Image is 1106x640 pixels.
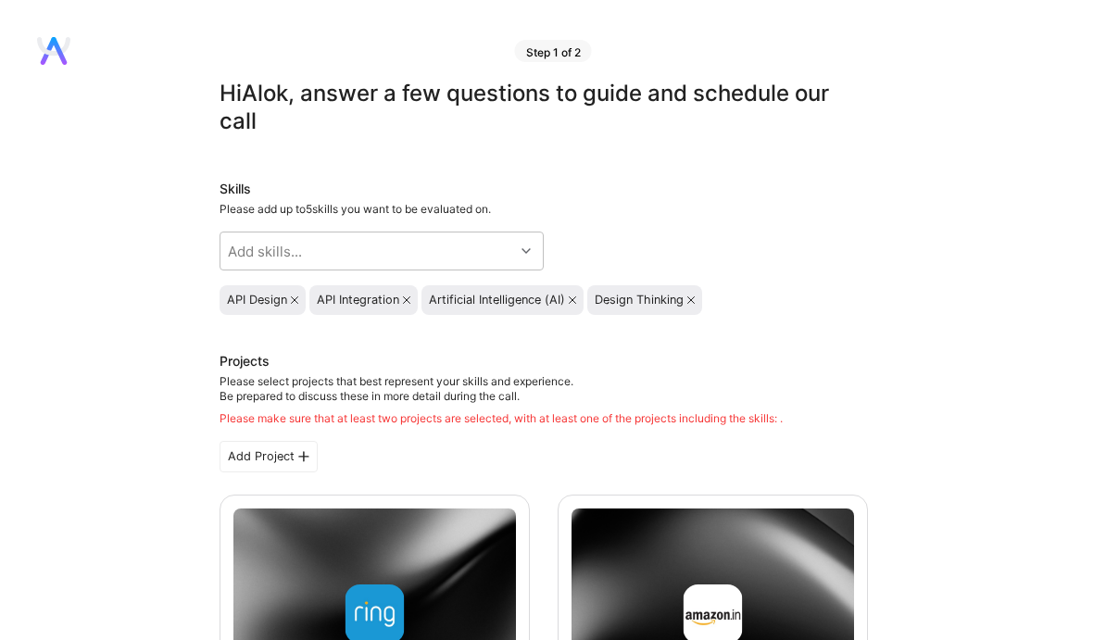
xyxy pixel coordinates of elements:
[403,296,410,304] i: icon Close
[687,296,695,304] i: icon Close
[298,451,309,462] i: icon PlusBlackFlat
[220,202,868,217] div: Please add up to 5 skills you want to be evaluated on.
[429,293,565,307] div: Artificial Intelligence (AI)
[220,441,318,472] div: Add Project
[569,296,576,304] i: icon Close
[220,352,270,370] div: Projects
[220,180,868,198] div: Skills
[220,80,868,135] div: Hi Alok , answer a few questions to guide and schedule our call
[220,374,783,426] div: Please select projects that best represent your skills and experience. Be prepared to discuss the...
[227,293,287,307] div: API Design
[317,293,399,307] div: API Integration
[291,296,298,304] i: icon Close
[595,293,684,307] div: Design Thinking
[228,242,302,261] div: Add skills...
[522,246,531,256] i: icon Chevron
[515,40,592,62] div: Step 1 of 2
[220,411,783,426] div: Please make sure that at least two projects are selected, with at least one of the projects inclu...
